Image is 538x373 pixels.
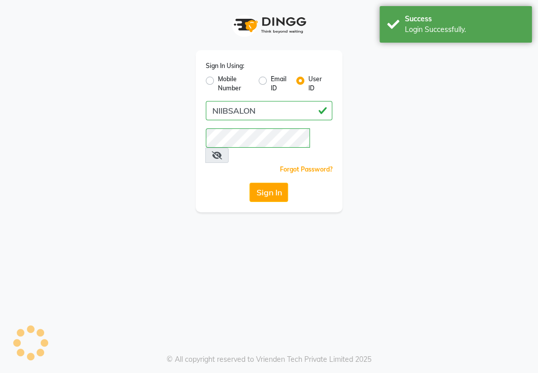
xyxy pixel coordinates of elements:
a: Forgot Password? [279,165,332,173]
img: logo1.svg [228,10,309,40]
label: Email ID [271,75,288,93]
div: Success [405,14,524,24]
button: Sign In [249,183,288,202]
label: Mobile Number [218,75,250,93]
input: Username [206,101,333,120]
div: Login Successfully. [405,24,524,35]
label: User ID [308,75,324,93]
label: Sign In Using: [206,61,244,71]
input: Username [206,128,310,148]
